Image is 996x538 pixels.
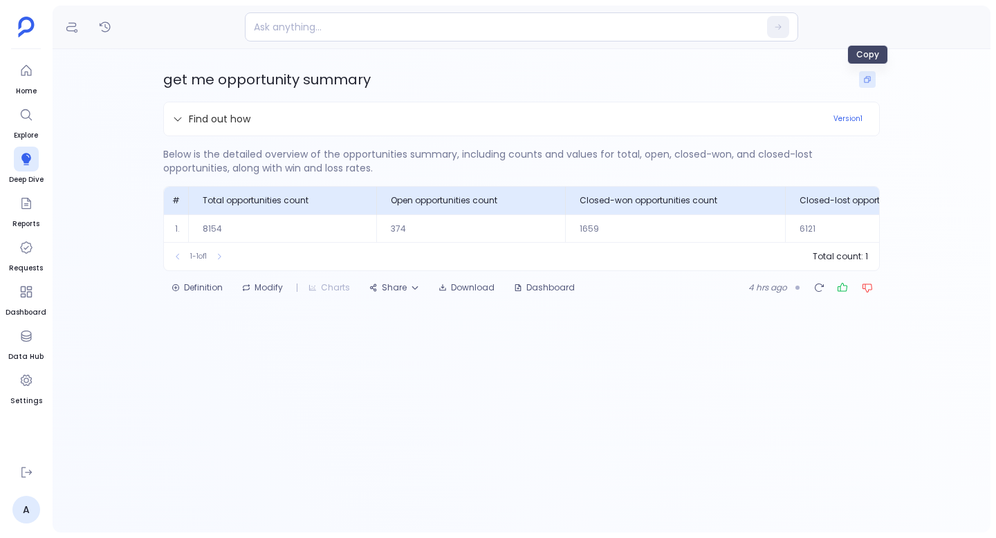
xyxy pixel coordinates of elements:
[61,16,83,38] button: Definitions
[6,279,46,318] a: Dashboard
[12,219,39,230] span: Reports
[10,368,42,407] a: Settings
[189,112,250,126] span: Find out how
[14,86,39,97] span: Home
[12,496,40,523] a: A
[391,192,497,209] p: Open opportunities count
[164,214,189,242] td: 1.
[813,250,868,263] span: Total count: 1
[830,275,855,300] div: Helpful
[8,324,44,362] a: Data Hub
[94,16,116,38] button: History
[172,192,180,209] p: #
[847,45,888,64] div: Copy
[163,147,880,175] p: Below is the detailed overview of the opportunities summary, including counts and values for tota...
[9,263,43,274] span: Requests
[18,17,35,37] img: petavue logo
[800,192,934,209] p: Closed-lost opportunities count
[234,277,291,299] button: Modify
[9,235,43,274] a: Requests
[14,58,39,97] a: Home
[163,70,371,89] span: get me opportunity summary
[430,277,503,299] button: Download
[14,102,39,141] a: Explore
[12,191,39,230] a: Reports
[6,307,46,318] span: Dashboard
[14,130,39,141] span: Explore
[190,251,207,262] span: 1 - 1 of 1
[10,396,42,407] span: Settings
[808,278,830,297] button: Regenerate
[189,187,376,214] div: Total opportunities count
[9,174,44,185] span: Deep Dive
[825,111,871,127] button: Version1
[203,192,308,209] p: Total opportunities count
[506,277,583,299] button: Dashboard
[8,351,44,362] span: Data Hub
[748,282,787,293] span: 4 hrs ago
[9,147,44,185] a: Deep Dive
[859,71,876,88] button: Copy
[566,214,786,242] td: 1659
[163,277,231,299] button: Definition
[855,275,880,300] div: Not helpful
[566,187,785,214] div: Closed-won opportunities count
[377,187,565,214] div: Open opportunities count
[361,277,427,299] button: Share
[189,214,377,242] td: 8154
[377,214,566,242] td: 374
[580,192,717,209] p: Closed-won opportunities count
